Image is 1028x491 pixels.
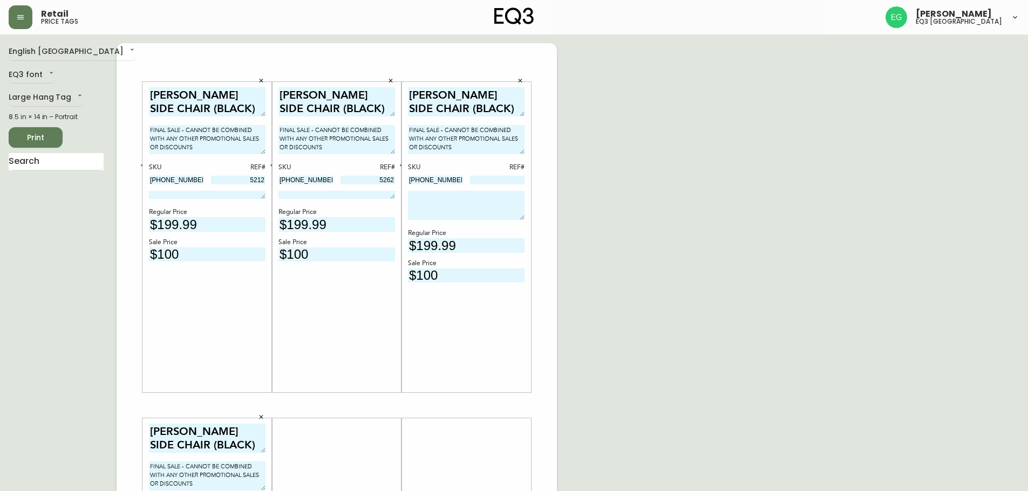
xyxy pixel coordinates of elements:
[886,6,907,28] img: db11c1629862fe82d63d0774b1b54d2b
[9,153,104,170] input: Search
[408,87,525,117] textarea: [PERSON_NAME] SIDE CHAIR (BLACK)
[149,208,265,217] div: Regular Price
[408,125,525,154] textarea: FINAL SALE - CANNOT BE COMBINED WITH ANY OTHER PROMOTIONAL SALES OR DISCOUNTS
[278,208,395,217] div: Regular Price
[149,247,265,262] input: price excluding $
[408,229,525,238] div: Regular Price
[149,163,204,172] div: SKU
[149,424,265,453] textarea: [PERSON_NAME] SIDE CHAIR (BLACK)
[149,125,265,154] textarea: FINAL SALE - CANNOT BE COMBINED WITH ANY OTHER PROMOTIONAL SALES OR DISCOUNTS
[278,87,395,117] textarea: [PERSON_NAME] SIDE CHAIR (BLACK)
[9,89,84,107] div: Large Hang Tag
[9,112,104,122] div: 8.5 in × 14 in – Portrait
[149,87,265,117] textarea: [PERSON_NAME] SIDE CHAIR (BLACK)
[470,163,525,172] div: REF#
[41,10,69,18] span: Retail
[341,163,396,172] div: REF#
[278,238,395,247] div: Sale Price
[149,238,265,247] div: Sale Price
[408,259,525,268] div: Sale Price
[149,217,265,232] input: price excluding $
[408,238,525,253] input: price excluding $
[916,18,1002,25] h5: eq3 [GEOGRAPHIC_DATA]
[211,163,266,172] div: REF#
[408,163,463,172] div: SKU
[9,66,56,84] div: EQ3 font
[408,268,525,283] input: price excluding $
[41,18,78,25] h5: price tags
[149,461,265,490] textarea: FINAL SALE - CANNOT BE COMBINED WITH ANY OTHER PROMOTIONAL SALES OR DISCOUNTS
[278,247,395,262] input: price excluding $
[9,43,137,61] div: English [GEOGRAPHIC_DATA]
[17,131,54,144] span: Print
[278,217,395,232] input: price excluding $
[278,163,333,172] div: SKU
[278,125,395,154] textarea: FINAL SALE - CANNOT BE COMBINED WITH ANY OTHER PROMOTIONAL SALES OR DISCOUNTS
[916,10,992,18] span: [PERSON_NAME]
[9,127,63,148] button: Print
[494,8,534,25] img: logo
